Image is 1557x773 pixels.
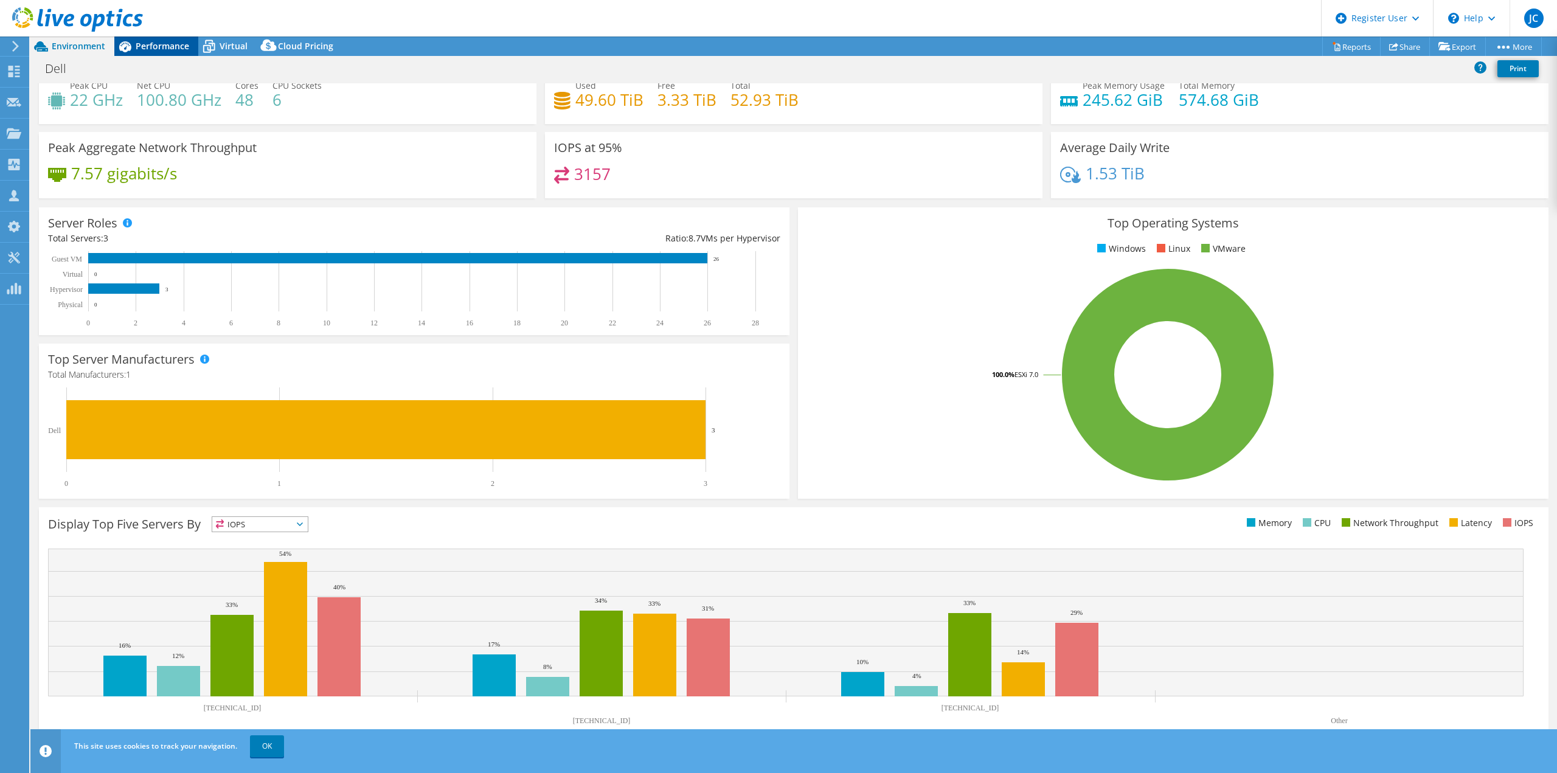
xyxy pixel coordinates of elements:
text: 33% [963,599,976,606]
text: [TECHNICAL_ID] [573,716,631,725]
h3: Server Roles [48,217,117,230]
text: 4% [912,672,921,679]
li: Linux [1154,242,1190,255]
span: JC [1524,9,1544,28]
span: Environment [52,40,105,52]
a: Export [1429,37,1486,56]
text: 22 [609,319,616,327]
h3: Average Daily Write [1060,141,1170,154]
text: 2 [134,319,137,327]
text: 8 [277,319,280,327]
text: 10 [323,319,330,327]
a: Share [1380,37,1430,56]
text: 34% [595,597,607,604]
text: 28 [752,319,759,327]
text: [TECHNICAL_ID] [941,704,999,712]
text: Other [1331,716,1347,725]
text: 12 [370,319,378,327]
span: 1 [126,369,131,380]
text: 3 [704,479,707,488]
text: 31% [702,605,714,612]
span: Total Memory [1179,80,1235,91]
text: Physical [58,300,83,309]
span: Peak Memory Usage [1083,80,1165,91]
h4: 3.33 TiB [657,93,716,106]
a: Reports [1322,37,1381,56]
text: 2 [491,479,494,488]
text: Guest VM [52,255,82,263]
text: 26 [713,256,720,262]
span: 3 [103,232,108,244]
li: Latency [1446,516,1492,530]
span: Performance [136,40,189,52]
text: 40% [333,583,345,591]
h3: Peak Aggregate Network Throughput [48,141,257,154]
text: 26 [704,319,711,327]
li: IOPS [1500,516,1533,530]
text: 24 [656,319,664,327]
h4: Total Manufacturers: [48,368,780,381]
text: 17% [488,640,500,648]
tspan: ESXi 7.0 [1014,370,1038,379]
text: Dell [48,426,61,435]
text: 10% [856,658,869,665]
text: 1 [277,479,281,488]
li: Network Throughput [1339,516,1438,530]
span: Used [575,80,596,91]
span: Total [730,80,751,91]
li: Memory [1244,516,1292,530]
h4: 48 [235,93,258,106]
text: 33% [648,600,661,607]
h4: 100.80 GHz [137,93,221,106]
text: 0 [64,479,68,488]
h3: IOPS at 95% [554,141,622,154]
text: 0 [94,271,97,277]
span: Cloud Pricing [278,40,333,52]
h1: Dell [40,62,85,75]
span: Free [657,80,675,91]
li: Windows [1094,242,1146,255]
a: Print [1497,60,1539,77]
span: 8.7 [688,232,701,244]
a: OK [250,735,284,757]
text: [TECHNICAL_ID] [204,704,262,712]
text: Hypervisor [50,285,83,294]
h4: 6 [272,93,322,106]
svg: \n [1448,13,1459,24]
h4: 3157 [574,167,611,181]
text: 12% [172,652,184,659]
text: 54% [279,550,291,557]
text: 16% [119,642,131,649]
text: 0 [86,319,90,327]
tspan: 100.0% [992,370,1014,379]
text: Virtual [63,270,83,279]
span: Cores [235,80,258,91]
h4: 245.62 GiB [1083,93,1165,106]
h4: 7.57 gigabits/s [71,167,177,180]
text: 8% [543,663,552,670]
text: 4 [182,319,186,327]
h3: Top Operating Systems [807,217,1539,230]
text: 18 [513,319,521,327]
h4: 22 GHz [70,93,123,106]
text: 0 [94,302,97,308]
span: Net CPU [137,80,170,91]
div: Ratio: VMs per Hypervisor [414,232,780,245]
span: CPU Sockets [272,80,322,91]
text: 3 [165,286,168,293]
span: IOPS [212,517,308,532]
text: 20 [561,319,568,327]
text: 33% [226,601,238,608]
h3: Top Server Manufacturers [48,353,195,366]
span: Virtual [220,40,248,52]
text: 29% [1070,609,1083,616]
span: Peak CPU [70,80,108,91]
li: VMware [1198,242,1246,255]
li: CPU [1300,516,1331,530]
h4: 52.93 TiB [730,93,799,106]
h4: 49.60 TiB [575,93,643,106]
text: 14% [1017,648,1029,656]
span: This site uses cookies to track your navigation. [74,741,237,751]
h4: 574.68 GiB [1179,93,1259,106]
a: More [1485,37,1542,56]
